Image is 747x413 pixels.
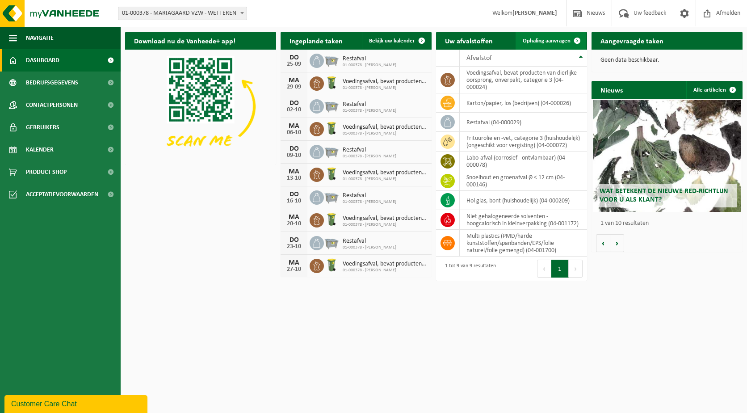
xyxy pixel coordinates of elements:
[285,130,303,136] div: 06-10
[610,234,624,252] button: Volgende
[343,199,396,205] span: 01-000378 - [PERSON_NAME]
[343,147,396,154] span: Restafval
[324,235,339,250] img: WB-2500-GAL-GY-01
[285,221,303,227] div: 20-10
[512,10,557,17] strong: [PERSON_NAME]
[343,245,396,250] span: 01-000378 - [PERSON_NAME]
[324,212,339,227] img: WB-0140-HPE-GN-50
[441,259,496,278] div: 1 tot 9 van 9 resultaten
[285,175,303,181] div: 13-10
[343,169,427,177] span: Voedingsafval, bevat producten van dierlijke oorsprong, onverpakt, categorie 3
[343,131,427,136] span: 01-000378 - [PERSON_NAME]
[343,78,427,85] span: Voedingsafval, bevat producten van dierlijke oorsprong, onverpakt, categorie 3
[285,84,303,90] div: 29-09
[26,116,59,139] span: Gebruikers
[369,38,415,44] span: Bekijk uw kalender
[285,266,303,273] div: 27-10
[26,72,78,94] span: Bedrijfsgegevens
[551,260,569,278] button: 1
[285,259,303,266] div: MA
[592,81,632,98] h2: Nieuws
[343,177,427,182] span: 01-000378 - [PERSON_NAME]
[460,113,587,132] td: restafval (04-000029)
[285,54,303,61] div: DO
[436,32,502,49] h2: Uw afvalstoffen
[343,63,396,68] span: 01-000378 - [PERSON_NAME]
[466,55,492,62] span: Afvalstof
[343,261,427,268] span: Voedingsafval, bevat producten van dierlijke oorsprong, onverpakt, categorie 3
[343,108,396,114] span: 01-000378 - [PERSON_NAME]
[324,166,339,181] img: WB-0140-HPE-GN-50
[593,100,741,212] a: Wat betekent de nieuwe RED-richtlijn voor u als klant?
[26,27,54,49] span: Navigatie
[125,32,244,49] h2: Download nu de Vanheede+ app!
[460,152,587,171] td: labo-afval (corrosief - ontvlambaar) (04-000078)
[460,67,587,93] td: voedingsafval, bevat producten van dierlijke oorsprong, onverpakt, categorie 3 (04-000024)
[285,61,303,67] div: 25-09
[26,49,59,72] span: Dashboard
[343,124,427,131] span: Voedingsafval, bevat producten van dierlijke oorsprong, onverpakt, categorie 3
[285,214,303,221] div: MA
[324,257,339,273] img: WB-0140-HPE-GN-50
[343,55,396,63] span: Restafval
[285,100,303,107] div: DO
[343,215,427,222] span: Voedingsafval, bevat producten van dierlijke oorsprong, onverpakt, categorie 3
[600,57,734,63] p: Geen data beschikbaar.
[118,7,247,20] span: 01-000378 - MARIAGAARD VZW - WETTEREN
[285,168,303,175] div: MA
[285,198,303,204] div: 16-10
[516,32,586,50] a: Ophaling aanvragen
[324,52,339,67] img: WB-2500-GAL-GY-01
[537,260,551,278] button: Previous
[324,189,339,204] img: WB-2500-GAL-GY-01
[324,75,339,90] img: WB-0140-HPE-GN-50
[460,93,587,113] td: karton/papier, los (bedrijven) (04-000026)
[362,32,431,50] a: Bekijk uw kalender
[343,85,427,91] span: 01-000378 - [PERSON_NAME]
[343,268,427,273] span: 01-000378 - [PERSON_NAME]
[596,234,610,252] button: Vorige
[343,192,396,199] span: Restafval
[285,122,303,130] div: MA
[592,32,672,49] h2: Aangevraagde taken
[686,81,742,99] a: Alle artikelen
[324,98,339,113] img: WB-2500-GAL-GY-01
[285,236,303,244] div: DO
[26,183,98,206] span: Acceptatievoorwaarden
[600,220,738,227] p: 1 van 10 resultaten
[523,38,571,44] span: Ophaling aanvragen
[285,77,303,84] div: MA
[26,94,78,116] span: Contactpersonen
[285,244,303,250] div: 23-10
[460,210,587,230] td: niet gehalogeneerde solventen - hoogcalorisch in kleinverpakking (04-001172)
[460,191,587,210] td: hol glas, bont (huishoudelijk) (04-000209)
[4,393,149,413] iframe: chat widget
[460,230,587,257] td: multi plastics (PMD/harde kunststoffen/spanbanden/EPS/folie naturel/folie gemengd) (04-001700)
[118,7,247,20] span: 01-000378 - MARIAGAARD VZW - WETTEREN
[343,222,427,228] span: 01-000378 - [PERSON_NAME]
[569,260,583,278] button: Next
[26,161,67,183] span: Product Shop
[324,143,339,159] img: WB-2500-GAL-GY-01
[343,238,396,245] span: Restafval
[460,171,587,191] td: snoeihout en groenafval Ø < 12 cm (04-000146)
[125,50,276,163] img: Download de VHEPlus App
[600,188,728,203] span: Wat betekent de nieuwe RED-richtlijn voor u als klant?
[343,101,396,108] span: Restafval
[324,121,339,136] img: WB-0140-HPE-GN-50
[281,32,352,49] h2: Ingeplande taken
[285,191,303,198] div: DO
[285,145,303,152] div: DO
[460,132,587,152] td: frituurolie en -vet, categorie 3 (huishoudelijk) (ongeschikt voor vergisting) (04-000072)
[285,107,303,113] div: 02-10
[26,139,54,161] span: Kalender
[285,152,303,159] div: 09-10
[343,154,396,159] span: 01-000378 - [PERSON_NAME]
